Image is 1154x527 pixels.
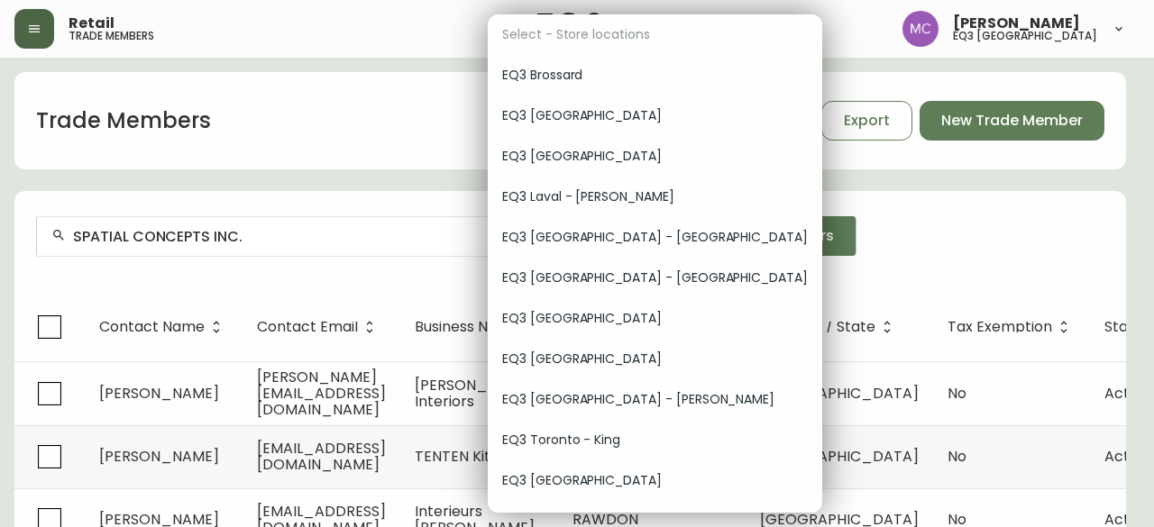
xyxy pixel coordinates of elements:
div: EQ3 [GEOGRAPHIC_DATA] - [PERSON_NAME] [488,379,822,420]
div: EQ3 Toronto - King [488,420,822,460]
div: EQ3 Brossard [488,55,822,95]
div: EQ3 [GEOGRAPHIC_DATA] [488,298,822,339]
span: EQ3 Toronto - King [502,431,808,450]
span: EQ3 [GEOGRAPHIC_DATA] - [GEOGRAPHIC_DATA] [502,228,808,247]
span: EQ3 [GEOGRAPHIC_DATA] - [GEOGRAPHIC_DATA] [502,268,808,287]
span: EQ3 [GEOGRAPHIC_DATA] - [PERSON_NAME] [502,390,808,409]
div: EQ3 [GEOGRAPHIC_DATA] [488,339,822,379]
span: EQ3 Laval - [PERSON_NAME] [502,187,808,206]
div: EQ3 Laval - [PERSON_NAME] [488,177,822,217]
div: EQ3 [GEOGRAPHIC_DATA] - [GEOGRAPHIC_DATA] [488,258,822,298]
span: EQ3 [GEOGRAPHIC_DATA] [502,350,808,368]
div: EQ3 [GEOGRAPHIC_DATA] - [GEOGRAPHIC_DATA] [488,217,822,258]
span: EQ3 [GEOGRAPHIC_DATA] [502,471,808,490]
div: EQ3 [GEOGRAPHIC_DATA] [488,136,822,177]
span: EQ3 [GEOGRAPHIC_DATA] [502,309,808,328]
span: EQ3 [GEOGRAPHIC_DATA] [502,106,808,125]
div: EQ3 [GEOGRAPHIC_DATA] [488,95,822,136]
div: EQ3 [GEOGRAPHIC_DATA] [488,460,822,501]
span: EQ3 Brossard [502,66,808,85]
span: EQ3 [GEOGRAPHIC_DATA] [502,147,808,166]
